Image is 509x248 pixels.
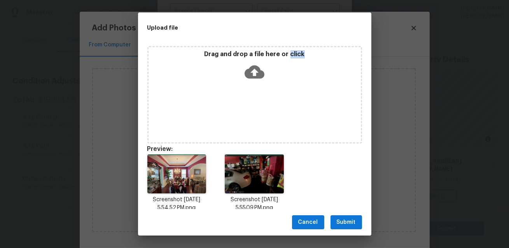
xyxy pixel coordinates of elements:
button: Submit [331,215,362,230]
span: Submit [337,218,356,227]
button: Cancel [292,215,324,230]
img: waiXU07RANTJwAAAABJRU5ErkJggg== [225,154,284,193]
p: Screenshot [DATE] 5.55.09 PM.png [225,196,284,212]
p: Drag and drop a file here or click [149,50,361,58]
h2: Upload file [147,23,327,32]
span: Cancel [298,218,318,227]
img: pJEfzkImRt64ZAcDSJC5v8CQ4YbYW75mpYAAAAASUVORK5CYII= [147,154,206,193]
p: Screenshot [DATE] 5.54.52 PM.png [147,196,206,212]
